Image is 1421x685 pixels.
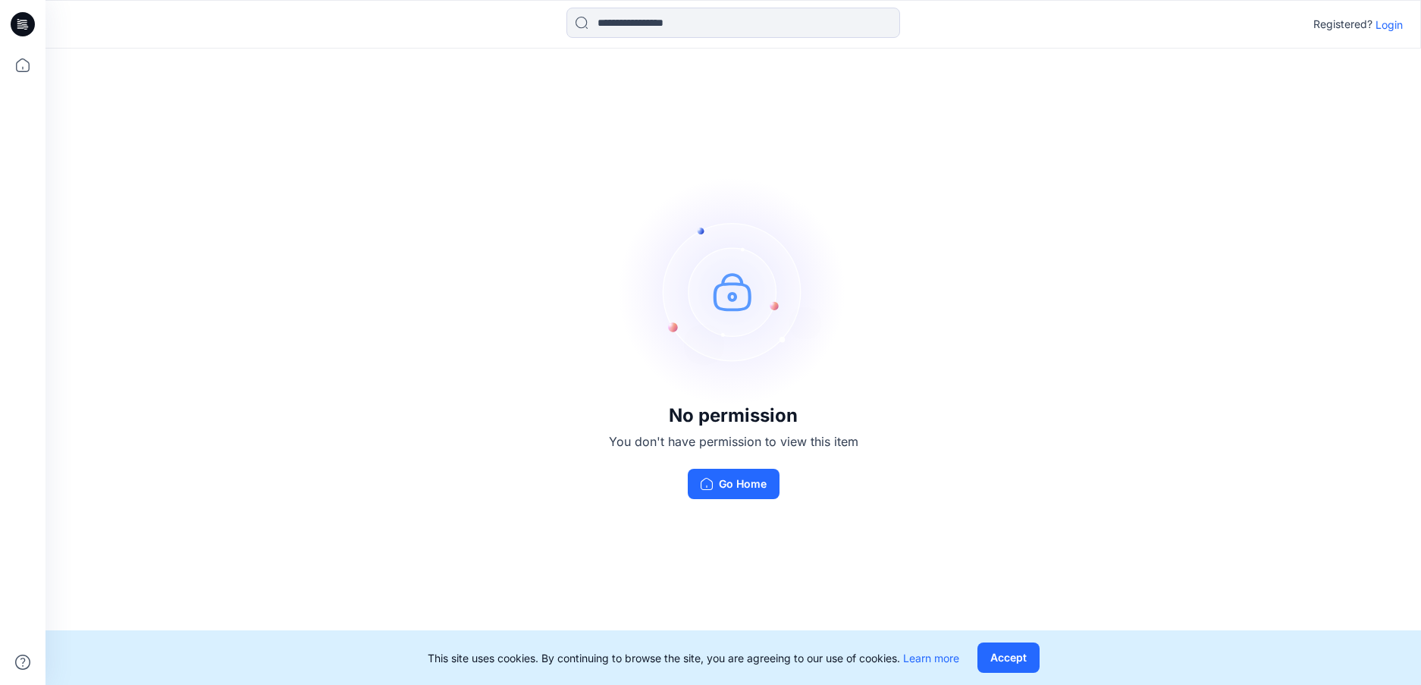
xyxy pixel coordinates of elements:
p: You don't have permission to view this item [609,432,858,451]
button: Accept [977,643,1040,673]
p: Login [1376,17,1403,33]
p: This site uses cookies. By continuing to browse the site, you are agreeing to our use of cookies. [428,650,959,666]
p: Registered? [1313,15,1372,33]
a: Learn more [903,652,959,665]
h3: No permission [609,405,858,426]
button: Go Home [688,469,780,499]
img: no-perm.svg [620,178,847,405]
